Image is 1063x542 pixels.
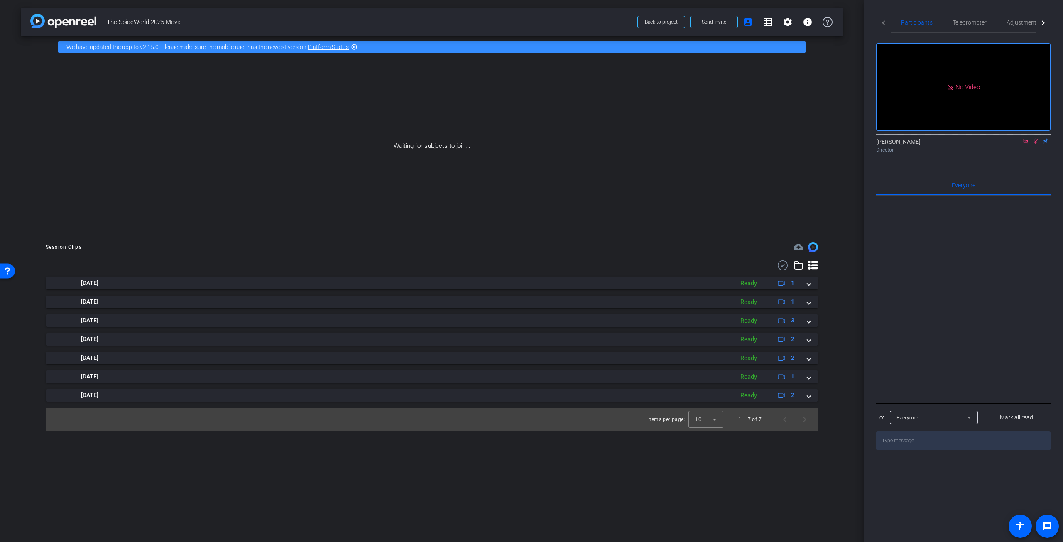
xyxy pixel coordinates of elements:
[46,389,818,402] mat-expansion-panel-header: thumb-nail[DATE]Ready2
[46,296,818,308] mat-expansion-panel-header: thumb-nail[DATE]Ready1
[736,335,761,344] div: Ready
[53,333,72,346] img: thumb-nail
[876,137,1051,154] div: [PERSON_NAME]
[58,41,806,53] div: We have updated the app to v2.15.0. Please make sure the mobile user has the newest version.
[81,297,98,306] span: [DATE]
[983,410,1051,425] button: Mark all read
[81,335,98,343] span: [DATE]
[808,242,818,252] img: Session clips
[21,58,843,234] div: Waiting for subjects to join...
[1000,413,1033,422] span: Mark all read
[46,352,818,364] mat-expansion-panel-header: thumb-nail[DATE]Ready2
[803,17,813,27] mat-icon: info
[743,17,753,27] mat-icon: account_box
[901,20,933,25] span: Participants
[736,391,761,400] div: Ready
[46,314,818,327] mat-expansion-panel-header: thumb-nail[DATE]Ready3
[81,391,98,400] span: [DATE]
[736,279,761,288] div: Ready
[46,333,818,346] mat-expansion-panel-header: thumb-nail[DATE]Ready2
[794,242,803,252] span: Destinations for your clips
[81,353,98,362] span: [DATE]
[1015,521,1025,531] mat-icon: accessibility
[791,372,794,381] span: 1
[702,19,726,25] span: Send invite
[876,413,884,422] div: To:
[1007,20,1039,25] span: Adjustments
[794,242,803,252] mat-icon: cloud_upload
[736,316,761,326] div: Ready
[690,16,738,28] button: Send invite
[783,17,793,27] mat-icon: settings
[736,353,761,363] div: Ready
[896,415,918,421] span: Everyone
[53,352,72,364] img: thumb-nail
[308,44,349,50] a: Platform Status
[81,372,98,381] span: [DATE]
[81,279,98,287] span: [DATE]
[791,297,794,306] span: 1
[791,391,794,400] span: 2
[53,370,72,383] img: thumb-nail
[953,20,987,25] span: Teleprompter
[81,316,98,325] span: [DATE]
[46,370,818,383] mat-expansion-panel-header: thumb-nail[DATE]Ready1
[1042,521,1052,531] mat-icon: message
[637,16,685,28] button: Back to project
[876,146,1051,154] div: Director
[53,389,72,402] img: thumb-nail
[775,410,795,429] button: Previous page
[738,415,762,424] div: 1 – 7 of 7
[736,297,761,307] div: Ready
[53,277,72,289] img: thumb-nail
[955,83,980,91] span: No Video
[645,19,678,25] span: Back to project
[351,44,358,50] mat-icon: highlight_off
[795,410,815,429] button: Next page
[736,372,761,382] div: Ready
[46,277,818,289] mat-expansion-panel-header: thumb-nail[DATE]Ready1
[648,415,685,424] div: Items per page:
[791,335,794,343] span: 2
[53,296,72,308] img: thumb-nail
[791,316,794,325] span: 3
[107,14,632,30] span: The SpiceWorld 2025 Movie
[952,182,975,188] span: Everyone
[791,279,794,287] span: 1
[46,243,82,251] div: Session Clips
[30,14,96,28] img: app-logo
[791,353,794,362] span: 2
[53,314,72,327] img: thumb-nail
[763,17,773,27] mat-icon: grid_on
